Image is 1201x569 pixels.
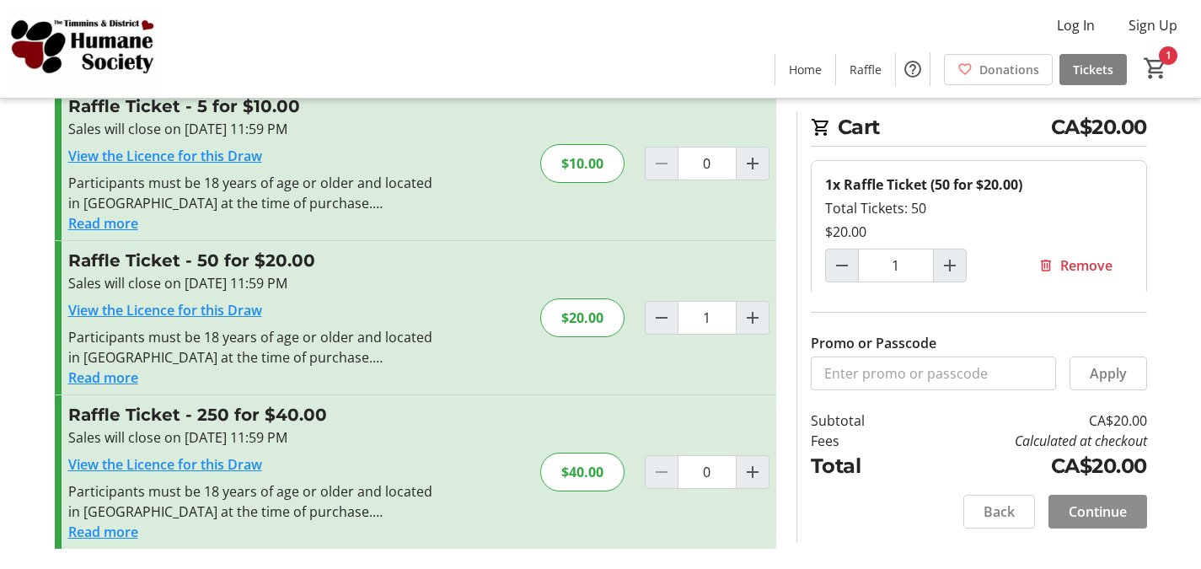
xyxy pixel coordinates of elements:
td: Fees [811,431,909,451]
h3: Raffle Ticket - 50 for $20.00 [68,248,437,273]
td: CA$20.00 [908,411,1146,431]
a: View the Licence for this Draw [68,455,262,474]
button: Read more [68,522,138,542]
div: Sales will close on [DATE] 11:59 PM [68,427,437,448]
td: Subtotal [811,411,909,431]
button: Remove [1018,249,1133,282]
input: Raffle Ticket Quantity [678,301,737,335]
span: CA$20.00 [1051,112,1147,142]
div: Participants must be 18 years of age or older and located in [GEOGRAPHIC_DATA] at the time of pur... [68,327,437,368]
input: Raffle Ticket Quantity [678,147,737,180]
span: Raffle [850,61,882,78]
span: Donations [979,61,1039,78]
h3: Raffle Ticket - 5 for $10.00 [68,94,437,119]
button: Decrement by one [826,250,858,282]
button: Read more [68,213,138,234]
a: Donations [944,54,1053,85]
button: Sign Up [1115,12,1191,39]
button: Increment by one [737,456,769,488]
button: Help [896,52,930,86]
span: Sign Up [1129,15,1177,35]
a: View the Licence for this Draw [68,147,262,165]
button: Continue [1048,495,1147,529]
td: Total [811,451,909,481]
span: Remove [1060,255,1113,276]
button: Apply [1070,357,1147,390]
div: Total Tickets: 50 [825,198,1133,218]
a: Tickets [1059,54,1127,85]
label: Promo or Passcode [811,333,936,353]
div: Participants must be 18 years of age or older and located in [GEOGRAPHIC_DATA] at the time of pur... [68,481,437,522]
a: View the Licence for this Draw [68,301,262,319]
span: Continue [1069,502,1127,522]
span: Apply [1090,363,1127,384]
div: $20.00 [540,298,625,337]
input: Raffle Ticket Quantity [678,455,737,489]
span: Tickets [1073,61,1113,78]
td: CA$20.00 [908,451,1146,481]
div: 1x Raffle Ticket (50 for $20.00) [825,174,1133,195]
span: Log In [1057,15,1095,35]
div: $10.00 [540,144,625,183]
td: Calculated at checkout [908,431,1146,451]
button: Increment by one [934,250,966,282]
div: Sales will close on [DATE] 11:59 PM [68,273,437,293]
button: Decrement by one [646,302,678,334]
input: Enter promo or passcode [811,357,1056,390]
span: Back [984,502,1015,522]
input: Raffle Ticket (50 for $20.00) Quantity [858,249,934,282]
button: Read more [68,368,138,388]
button: Cart [1140,53,1171,83]
div: $40.00 [540,453,625,491]
button: Increment by one [737,148,769,180]
span: Home [789,61,822,78]
h2: Cart [811,112,1147,147]
img: Timmins and District Humane Society's Logo [10,7,160,91]
button: Increment by one [737,302,769,334]
a: Home [775,54,835,85]
button: Back [963,495,1035,529]
div: Participants must be 18 years of age or older and located in [GEOGRAPHIC_DATA] at the time of pur... [68,173,437,213]
div: Sales will close on [DATE] 11:59 PM [68,119,437,139]
a: Raffle [836,54,895,85]
button: Log In [1043,12,1108,39]
div: $20.00 [825,222,1133,242]
h3: Raffle Ticket - 250 for $40.00 [68,402,437,427]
